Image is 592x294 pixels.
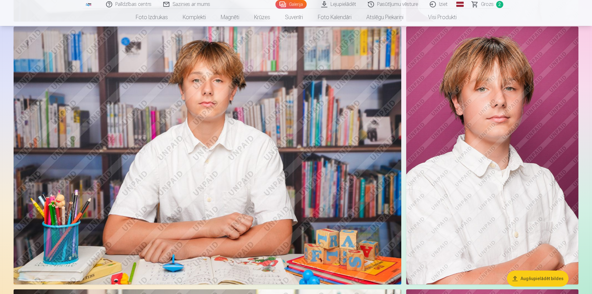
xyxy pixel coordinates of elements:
[507,271,569,287] button: Augšupielādēt bildes
[310,9,359,26] a: Foto kalendāri
[247,9,278,26] a: Krūzes
[175,9,213,26] a: Komplekti
[85,2,92,6] img: /fa1
[278,9,310,26] a: Suvenīri
[481,1,494,8] span: Grozs
[359,9,411,26] a: Atslēgu piekariņi
[128,9,175,26] a: Foto izdrukas
[213,9,247,26] a: Magnēti
[411,9,464,26] a: Visi produkti
[496,1,503,8] span: 2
